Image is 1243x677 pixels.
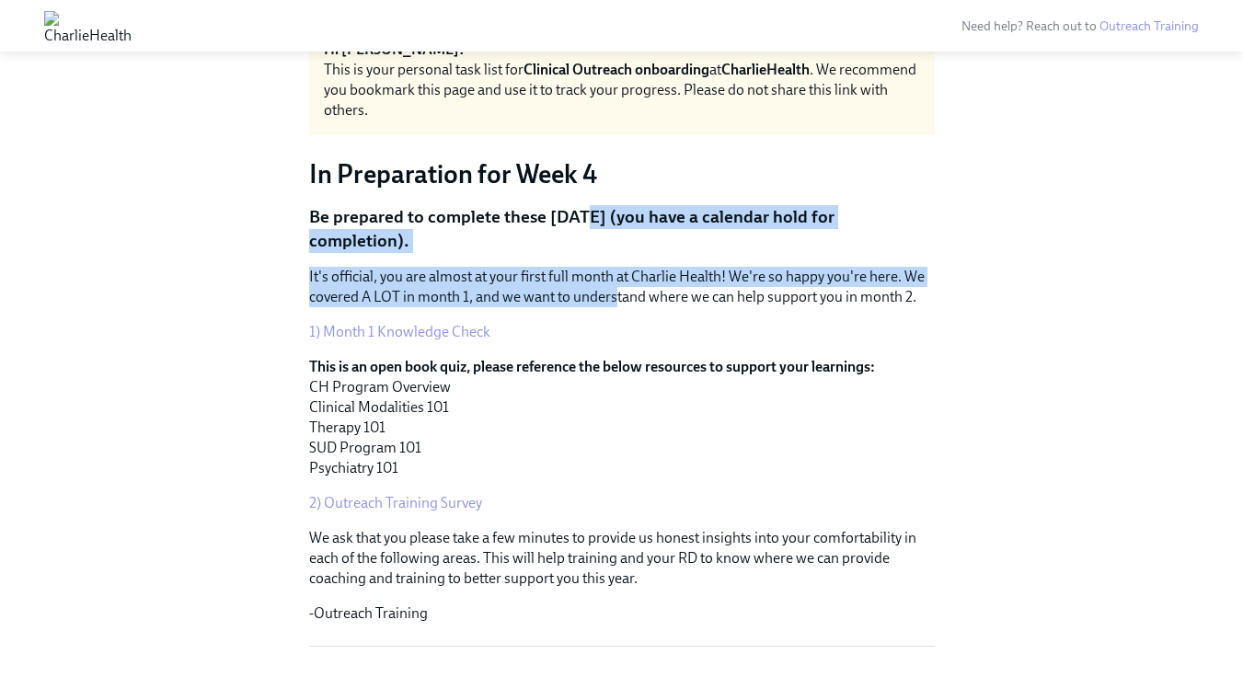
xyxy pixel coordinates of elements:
[309,267,935,307] p: It's official, you are almost at your first full month at Charlie Health! We're so happy you're h...
[721,61,810,78] strong: CharlieHealth
[309,323,490,340] a: 1) Month 1 Knowledge Check
[309,157,935,190] h3: In Preparation for Week 4
[309,205,935,252] p: Be prepared to complete these [DATE] (you have a calendar hold for completion).
[309,603,935,624] p: -Outreach Training
[309,494,482,511] a: 2) Outreach Training Survey
[961,18,1199,34] span: Need help? Reach out to
[309,357,935,478] p: CH Program Overview Clinical Modalities 101 Therapy 101 SUD Program 101 Psychiatry 101
[309,358,875,375] strong: This is an open book quiz, please reference the below resources to support your learnings:
[524,61,709,78] strong: Clinical Outreach onboarding
[1099,18,1199,34] a: Outreach Training
[324,60,920,120] div: This is your personal task list for at . We recommend you bookmark this page and use it to track ...
[44,11,132,40] img: CharlieHealth
[309,528,935,589] p: We ask that you please take a few minutes to provide us honest insights into your comfortability ...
